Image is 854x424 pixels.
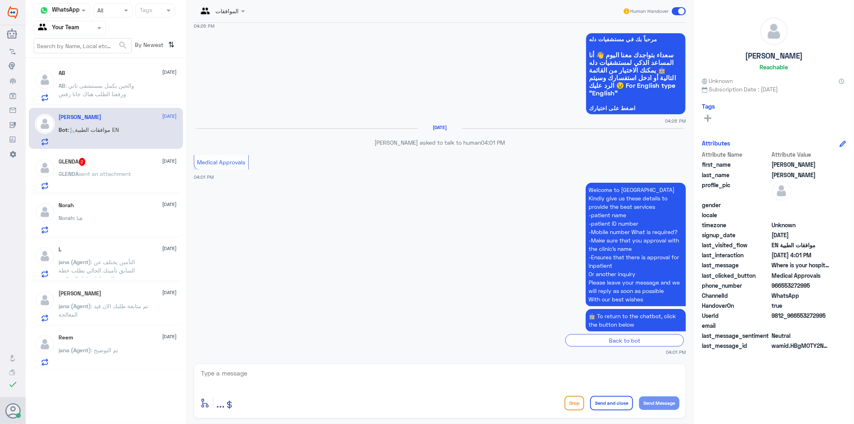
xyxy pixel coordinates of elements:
[702,281,770,290] span: phone_number
[589,105,683,111] span: اضغط على اختيارك
[163,289,177,296] span: [DATE]
[772,201,830,209] span: null
[163,157,177,165] span: [DATE]
[59,214,74,221] span: Norah
[702,221,770,229] span: timezone
[194,174,214,180] span: 04:01 PM
[586,309,686,331] p: 20/8/2025, 4:01 PM
[665,117,686,124] span: 04:26 PM
[702,139,730,147] h6: Attributes
[590,396,633,410] button: Send and close
[163,333,177,340] span: [DATE]
[59,303,91,309] span: jana (Agent)
[35,246,55,266] img: defaultAdmin.png
[163,69,177,76] span: [DATE]
[34,38,131,53] input: Search by Name, Local etc…
[772,321,830,330] span: null
[589,51,683,97] span: سعداء بتواجدك معنا اليوم 👋 أنا المساعد الذكي لمستشفيات دله 🤖 يمكنك الاختيار من القائمة التالية أو...
[702,301,770,310] span: HandoverOn
[38,22,50,34] img: yourTeam.svg
[59,70,66,77] h5: AB
[59,258,135,282] span: : التأمين يختلف عن السابق تأمينك الحالي يطلب خطة علاجية اولية قبل البوتكس
[216,396,225,410] span: ...
[702,181,770,199] span: profile_pic
[702,160,770,169] span: first_name
[702,103,715,110] h6: Tags
[702,231,770,239] span: signup_date
[772,171,830,179] span: سفیان علی
[59,334,74,341] h5: Reem
[702,251,770,259] span: last_interaction
[666,349,686,355] span: 04:01 PM
[702,211,770,219] span: locale
[59,158,86,166] h5: GLENDA
[59,202,74,209] h5: Norah
[589,36,683,42] span: مرحباً بك في مستشفيات دله
[59,258,91,265] span: jana (Agent)
[760,18,788,45] img: defaultAdmin.png
[702,171,770,179] span: last_name
[35,158,55,178] img: defaultAdmin.png
[565,334,684,347] div: Back to bot
[169,38,175,51] i: ⇅
[702,311,770,320] span: UserId
[68,126,119,133] span: : موافقات الطبية EN
[59,114,102,121] h5: میاں سفیان علی
[74,214,83,221] span: : هنا
[772,331,830,340] span: 0
[132,38,165,54] span: By Newest
[197,159,245,166] span: Medical Approvals
[702,85,846,93] span: Subscription Date : [DATE]
[35,114,55,134] img: defaultAdmin.png
[772,311,830,320] span: 9812_966553272995
[702,77,733,85] span: Unknown
[35,334,55,354] img: defaultAdmin.png
[79,170,131,177] span: sent an attachment
[702,261,770,269] span: last_message
[118,39,128,52] button: search
[702,291,770,300] span: ChannelId
[35,290,55,310] img: defaultAdmin.png
[772,150,830,159] span: Attribute Value
[59,170,79,177] span: GLENDA
[59,303,149,318] span: : تم متابعة طلبك الان قيد المعالجة
[702,241,770,249] span: last_visited_flow
[35,70,55,90] img: defaultAdmin.png
[194,138,686,147] p: [PERSON_NAME] asked to talk to human
[702,331,770,340] span: last_message_sentiment
[481,139,505,146] span: 04:01 PM
[772,261,830,269] span: Where is your hospital?
[59,82,66,89] span: AB
[702,341,770,350] span: last_message_id
[702,271,770,280] span: last_clicked_button
[702,150,770,159] span: Attribute Name
[118,40,128,50] span: search
[418,125,462,130] h6: [DATE]
[772,301,830,310] span: true
[772,251,830,259] span: 2025-08-20T13:01:55.952Z
[772,181,792,201] img: defaultAdmin.png
[79,158,86,166] span: 2
[702,201,770,209] span: gender
[772,160,830,169] span: میاں
[35,202,55,222] img: defaultAdmin.png
[59,347,91,353] span: jana (Agent)
[163,113,177,120] span: [DATE]
[194,23,215,28] span: 04:26 PM
[163,245,177,252] span: [DATE]
[163,201,177,208] span: [DATE]
[772,221,830,229] span: Unknown
[59,290,102,297] h5: Abu Nawaf
[59,246,62,253] h5: L
[139,6,153,16] div: Tags
[639,396,679,410] button: Send Message
[59,82,135,97] span: : والحين بكمل بمستشفى ثاني ورفعنا الطلب هناك جانا رفض
[59,126,68,133] span: Bot
[772,231,830,239] span: 2025-08-19T13:24:15.229Z
[772,341,830,350] span: wamid.HBgMOTY2NTUzMjcyOTk1FQIAEhggMTlEMUJCNDMxNUJCQTZCREZDRjUyMDQ5MEExMzc1NDEA
[38,4,50,16] img: whatsapp.png
[772,281,830,290] span: 966553272995
[702,321,770,330] span: email
[760,63,788,71] h6: Reachable
[586,183,686,306] p: 20/8/2025, 4:01 PM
